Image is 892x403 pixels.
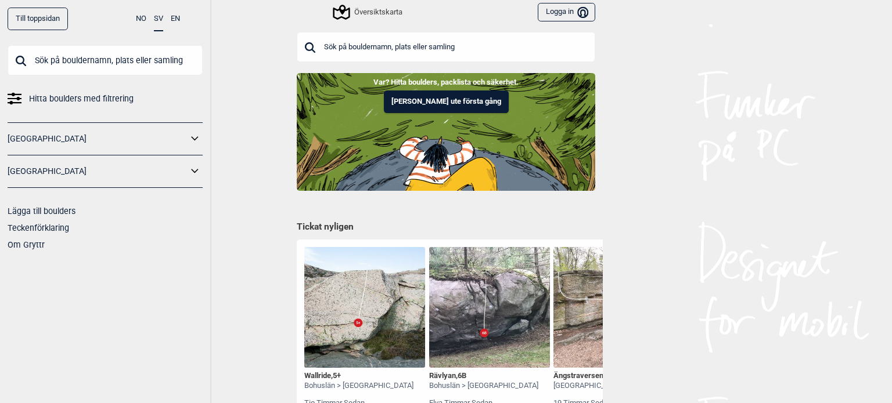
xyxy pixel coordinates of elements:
button: [PERSON_NAME] ute första gång [384,90,509,113]
a: [GEOGRAPHIC_DATA] [8,163,188,180]
div: Ängstraversen , [553,371,667,381]
div: [GEOGRAPHIC_DATA] > Utbyområd [553,381,667,391]
div: Bohuslän > [GEOGRAPHIC_DATA] [304,381,413,391]
a: Om Gryttr [8,240,45,249]
h1: Tickat nyligen [297,221,595,234]
input: Sök på bouldernamn, plats eller samling [297,32,595,62]
a: Till toppsidan [8,8,68,30]
button: NO [136,8,146,30]
a: Lägga till boulders [8,206,75,216]
input: Sök på bouldernamn, plats eller samling [8,45,203,75]
a: Hitta boulders med filtrering [8,90,203,107]
img: Ravlyan 221102 [429,247,550,368]
a: [GEOGRAPHIC_DATA] [8,130,188,147]
button: EN [171,8,180,30]
span: Hitta boulders med filtrering [29,90,134,107]
img: Wallride [304,247,425,368]
button: SV [154,8,163,31]
img: Angstraversen 230508 [553,247,674,368]
div: Rävlyan , [429,371,538,381]
span: 5+ [333,371,341,380]
div: Wallride , [304,371,413,381]
a: Teckenförklaring [8,223,69,233]
button: Logga in [538,3,595,22]
p: Var? Hitta boulders, packlista och säkerhet. [9,77,883,88]
span: 6B [458,371,466,380]
div: Översiktskarta [334,5,402,19]
div: Bohuslän > [GEOGRAPHIC_DATA] [429,381,538,391]
img: Indoor to outdoor [297,73,595,190]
